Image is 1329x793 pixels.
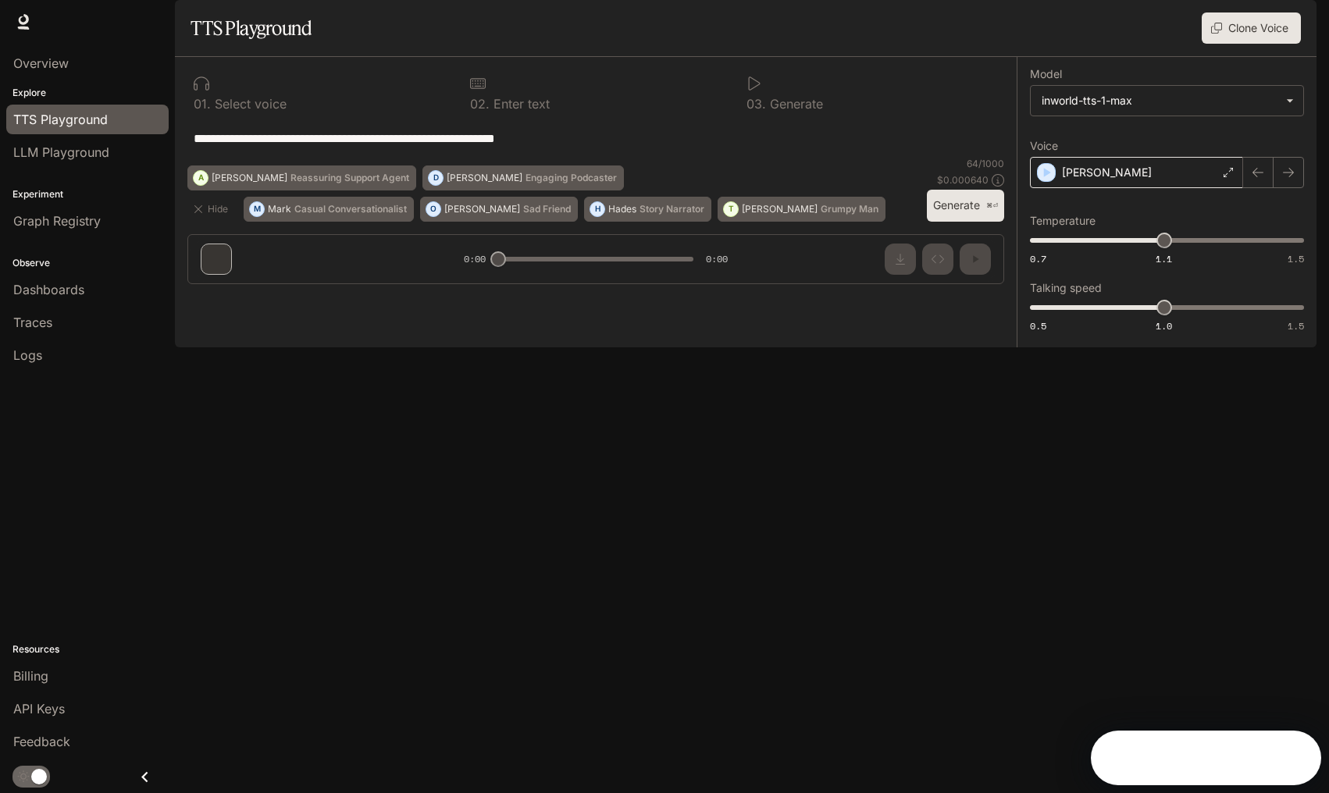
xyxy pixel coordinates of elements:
button: HHadesStory Narrator [584,197,711,222]
button: Clone Voice [1202,12,1301,44]
p: Story Narrator [640,204,704,214]
button: T[PERSON_NAME]Grumpy Man [718,197,885,222]
p: Grumpy Man [821,204,878,214]
p: [PERSON_NAME] [212,173,287,183]
div: inworld-tts-1-max [1031,86,1303,116]
iframe: Intercom live chat [1276,740,1313,777]
button: MMarkCasual Conversationalist [244,197,414,222]
span: 1.0 [1156,319,1172,332]
p: Sad Friend [523,204,571,214]
button: Generate⌘⏎ [927,190,1004,222]
p: Mark [268,204,291,214]
p: Reassuring Support Agent [290,173,409,183]
p: Engaging Podcaster [526,173,617,183]
p: 64 / 1000 [967,157,1004,170]
span: 1.5 [1288,252,1304,265]
div: inworld-tts-1-max [1042,93,1278,108]
p: Enter text [490,98,550,110]
div: O [426,197,440,222]
p: [PERSON_NAME] [447,173,522,183]
p: Model [1030,69,1062,80]
p: [PERSON_NAME] [444,204,520,214]
span: 1.5 [1288,319,1304,332]
p: Select voice [211,98,287,110]
p: 0 1 . [194,98,211,110]
div: A [194,165,208,190]
p: Generate [766,98,823,110]
p: ⌘⏎ [986,201,998,211]
button: D[PERSON_NAME]Engaging Podcaster [422,165,624,190]
div: M [250,197,264,222]
p: 0 2 . [470,98,490,110]
span: 1.1 [1156,252,1172,265]
span: 0.5 [1030,319,1046,332]
div: D [429,165,443,190]
button: O[PERSON_NAME]Sad Friend [420,197,578,222]
p: Hades [608,204,636,214]
p: $ 0.000640 [937,173,989,187]
p: Talking speed [1030,283,1102,293]
iframe: Intercom live chat discovery launcher [1091,731,1321,785]
div: T [724,197,738,222]
p: Temperature [1030,215,1096,226]
p: 0 3 . [746,98,766,110]
p: Voice [1030,140,1058,151]
button: A[PERSON_NAME]Reassuring Support Agent [187,165,416,190]
p: [PERSON_NAME] [742,204,818,214]
div: H [590,197,604,222]
p: [PERSON_NAME] [1062,165,1152,180]
p: Casual Conversationalist [294,204,407,214]
button: Hide [187,197,237,222]
h1: TTS Playground [191,12,312,44]
span: 0.7 [1030,252,1046,265]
